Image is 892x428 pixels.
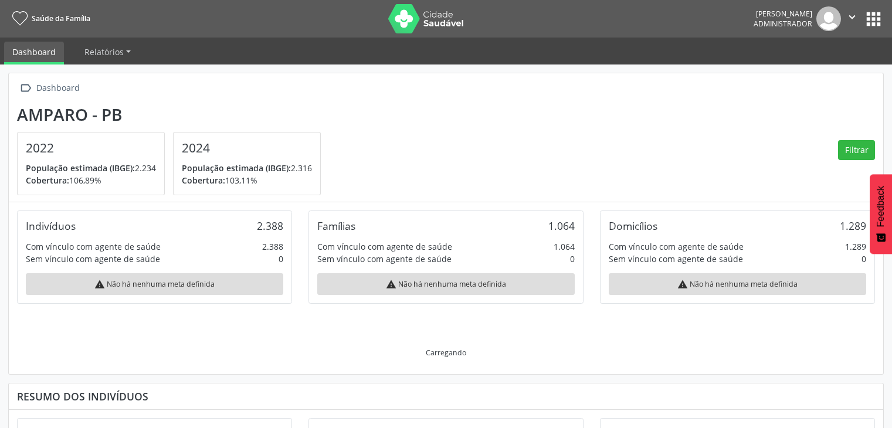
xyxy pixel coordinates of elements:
[94,279,105,290] i: warning
[840,219,866,232] div: 1.289
[426,348,466,358] div: Carregando
[262,240,283,253] div: 2.388
[26,219,76,232] div: Indivíduos
[257,219,283,232] div: 2.388
[26,162,135,174] span: População estimada (IBGE):
[846,11,859,23] i: 
[870,174,892,254] button: Feedback - Mostrar pesquisa
[8,9,90,28] a: Saúde da Família
[4,42,64,64] a: Dashboard
[386,279,396,290] i: warning
[84,46,124,57] span: Relatórios
[876,186,886,227] span: Feedback
[754,19,812,29] span: Administrador
[182,175,225,186] span: Cobertura:
[554,240,575,253] div: 1.064
[609,273,866,295] div: Não há nenhuma meta definida
[76,42,139,62] a: Relatórios
[17,80,34,97] i: 
[317,273,575,295] div: Não há nenhuma meta definida
[182,174,312,186] p: 103,11%
[609,219,657,232] div: Domicílios
[26,273,283,295] div: Não há nenhuma meta definida
[609,240,744,253] div: Com vínculo com agente de saúde
[17,105,329,124] div: Amparo - PB
[677,279,688,290] i: warning
[845,240,866,253] div: 1.289
[26,175,69,186] span: Cobertura:
[863,9,884,29] button: apps
[816,6,841,31] img: img
[548,219,575,232] div: 1.064
[26,253,160,265] div: Sem vínculo com agente de saúde
[317,253,452,265] div: Sem vínculo com agente de saúde
[838,140,875,160] button: Filtrar
[26,141,156,155] h4: 2022
[317,219,355,232] div: Famílias
[182,141,312,155] h4: 2024
[17,390,875,403] div: Resumo dos indivíduos
[26,240,161,253] div: Com vínculo com agente de saúde
[17,80,82,97] a:  Dashboard
[841,6,863,31] button: 
[754,9,812,19] div: [PERSON_NAME]
[609,253,743,265] div: Sem vínculo com agente de saúde
[32,13,90,23] span: Saúde da Família
[279,253,283,265] div: 0
[34,80,82,97] div: Dashboard
[862,253,866,265] div: 0
[570,253,575,265] div: 0
[26,162,156,174] p: 2.234
[26,174,156,186] p: 106,89%
[182,162,312,174] p: 2.316
[182,162,291,174] span: População estimada (IBGE):
[317,240,452,253] div: Com vínculo com agente de saúde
